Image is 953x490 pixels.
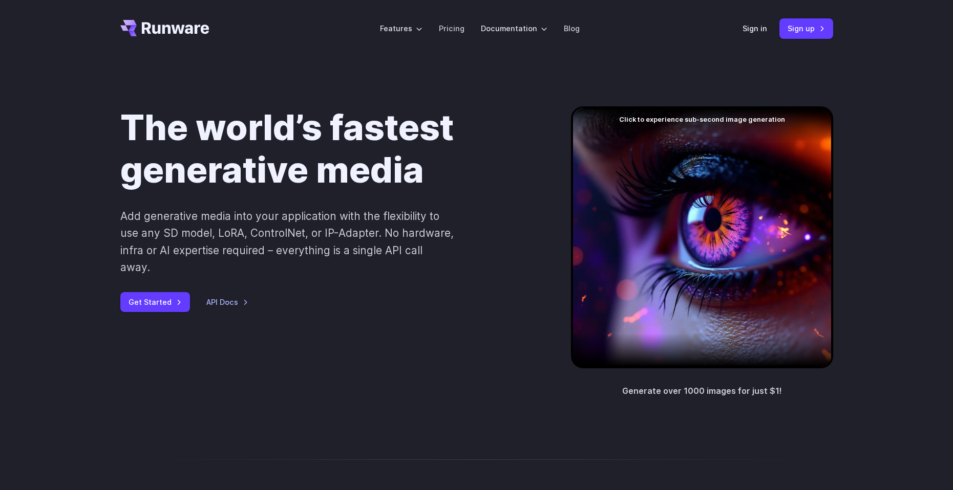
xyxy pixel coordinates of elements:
a: Go to / [120,20,209,36]
p: Generate over 1000 images for just $1! [622,385,782,398]
p: Add generative media into your application with the flexibility to use any SD model, LoRA, Contro... [120,208,455,276]
h1: The world’s fastest generative media [120,106,538,191]
a: Sign in [743,23,767,34]
a: Blog [564,23,580,34]
label: Documentation [481,23,547,34]
label: Features [380,23,422,34]
a: Get Started [120,292,190,312]
a: API Docs [206,296,248,308]
a: Sign up [779,18,833,38]
a: Pricing [439,23,464,34]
